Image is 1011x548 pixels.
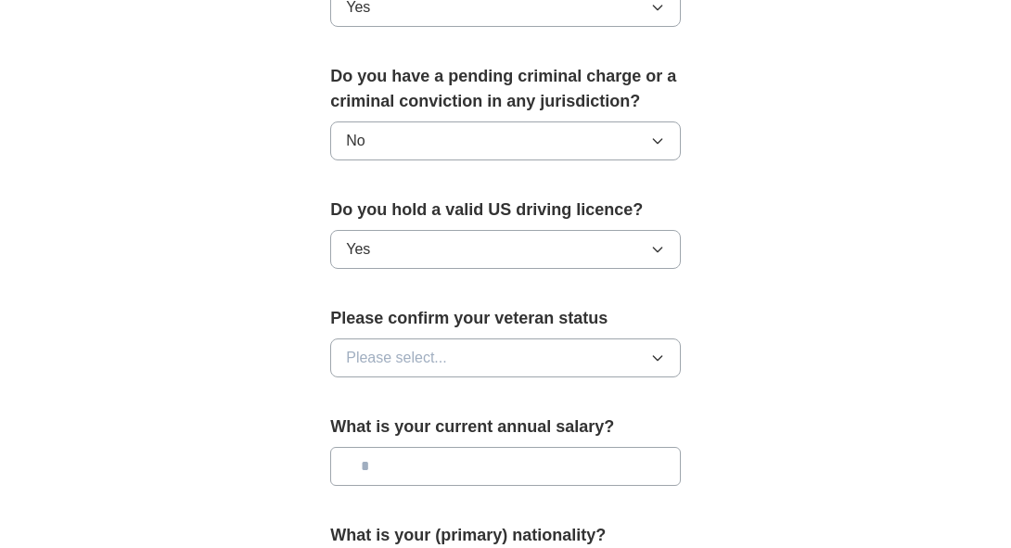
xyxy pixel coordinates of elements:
[346,347,447,369] span: Please select...
[330,198,681,223] label: Do you hold a valid US driving licence?
[330,338,681,377] button: Please select...
[330,414,681,440] label: What is your current annual salary?
[346,238,370,261] span: Yes
[330,121,681,160] button: No
[330,64,681,114] label: Do you have a pending criminal charge or a criminal conviction in any jurisdiction?
[330,523,681,548] label: What is your (primary) nationality?
[330,306,681,331] label: Please confirm your veteran status
[346,130,365,152] span: No
[330,230,681,269] button: Yes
